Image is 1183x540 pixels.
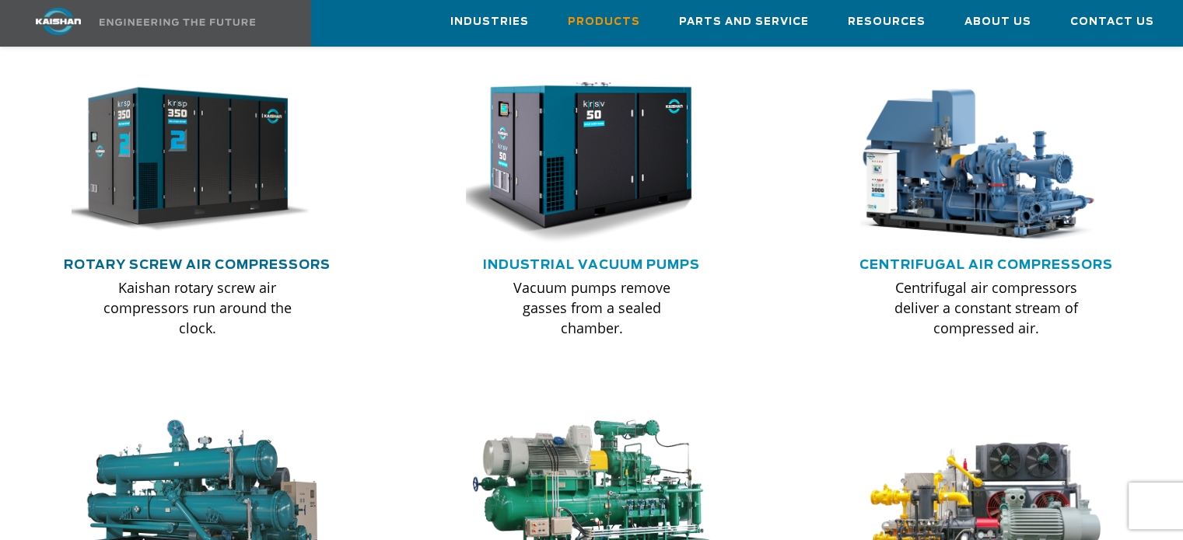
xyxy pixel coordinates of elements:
a: Industrial Vacuum Pumps [483,259,700,271]
a: Parts and Service [679,1,809,43]
img: krsp350 [60,75,311,245]
a: Industries [450,1,529,43]
div: krsv50 [466,75,717,245]
a: Rotary Screw Air Compressors [64,259,331,271]
a: About Us [964,1,1031,43]
img: Engineering the future [100,19,255,26]
span: Industries [450,13,529,31]
span: About Us [964,13,1031,31]
p: Vacuum pumps remove gasses from a sealed chamber. [497,277,686,338]
img: krsv50 [454,75,705,245]
a: Products [568,1,640,43]
a: Resources [848,1,926,43]
span: Resources [848,13,926,31]
span: Parts and Service [679,13,809,31]
a: Contact Us [1070,1,1154,43]
p: Kaishan rotary screw air compressors run around the clock. [103,277,292,338]
img: thumb-centrifugal-compressor [849,75,1100,245]
div: krsp350 [72,75,323,245]
a: Centrifugal Air Compressors [859,259,1112,271]
p: Centrifugal air compressors deliver a constant stream of compressed air. [891,277,1080,338]
span: Products [568,13,640,31]
div: thumb-centrifugal-compressor [860,75,1111,245]
span: Contact Us [1070,13,1154,31]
